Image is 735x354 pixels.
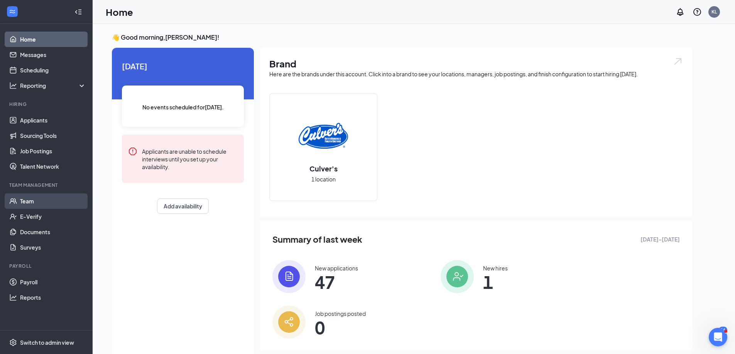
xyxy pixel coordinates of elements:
div: Applicants are unable to schedule interviews until you set up your availability. [142,147,238,171]
img: open.6027fd2a22e1237b5b06.svg [673,57,683,66]
div: Switch to admin view [20,339,74,346]
span: [DATE] [122,60,244,72]
a: Team [20,193,86,209]
svg: Error [128,147,137,156]
a: Surveys [20,240,86,255]
div: 16 [719,327,727,333]
svg: Collapse [74,8,82,16]
div: Team Management [9,182,84,188]
svg: WorkstreamLogo [8,8,16,15]
span: [DATE] - [DATE] [640,235,680,243]
a: Reports [20,290,86,305]
span: 1 location [311,175,336,183]
a: Payroll [20,274,86,290]
span: 47 [315,275,358,289]
img: Culver's [299,111,348,161]
a: Applicants [20,112,86,128]
svg: Notifications [676,7,685,17]
div: Payroll [9,263,84,269]
a: Talent Network [20,159,86,174]
iframe: Intercom live chat [709,328,727,346]
a: Scheduling [20,62,86,78]
h3: 👋 Good morning, [PERSON_NAME] ! [112,33,692,42]
svg: Analysis [9,82,17,89]
div: New hires [483,264,508,272]
a: Sourcing Tools [20,128,86,143]
span: 0 [315,320,366,334]
svg: Settings [9,339,17,346]
div: Reporting [20,82,86,89]
h1: Brand [269,57,683,70]
div: Hiring [9,101,84,107]
img: icon [441,260,474,293]
div: KL [711,8,717,15]
svg: QuestionInfo [693,7,702,17]
span: Summary of last week [272,233,362,246]
button: Add availability [157,198,209,214]
h2: Culver's [302,164,345,173]
div: Job postings posted [315,310,366,317]
span: 1 [483,275,508,289]
a: Job Postings [20,143,86,159]
img: icon [272,260,306,293]
a: Messages [20,47,86,62]
span: No events scheduled for [DATE] . [142,103,224,111]
div: New applications [315,264,358,272]
a: Documents [20,224,86,240]
a: E-Verify [20,209,86,224]
img: icon [272,305,306,339]
div: Here are the brands under this account. Click into a brand to see your locations, managers, job p... [269,70,683,78]
a: Home [20,32,86,47]
h1: Home [106,5,133,18]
